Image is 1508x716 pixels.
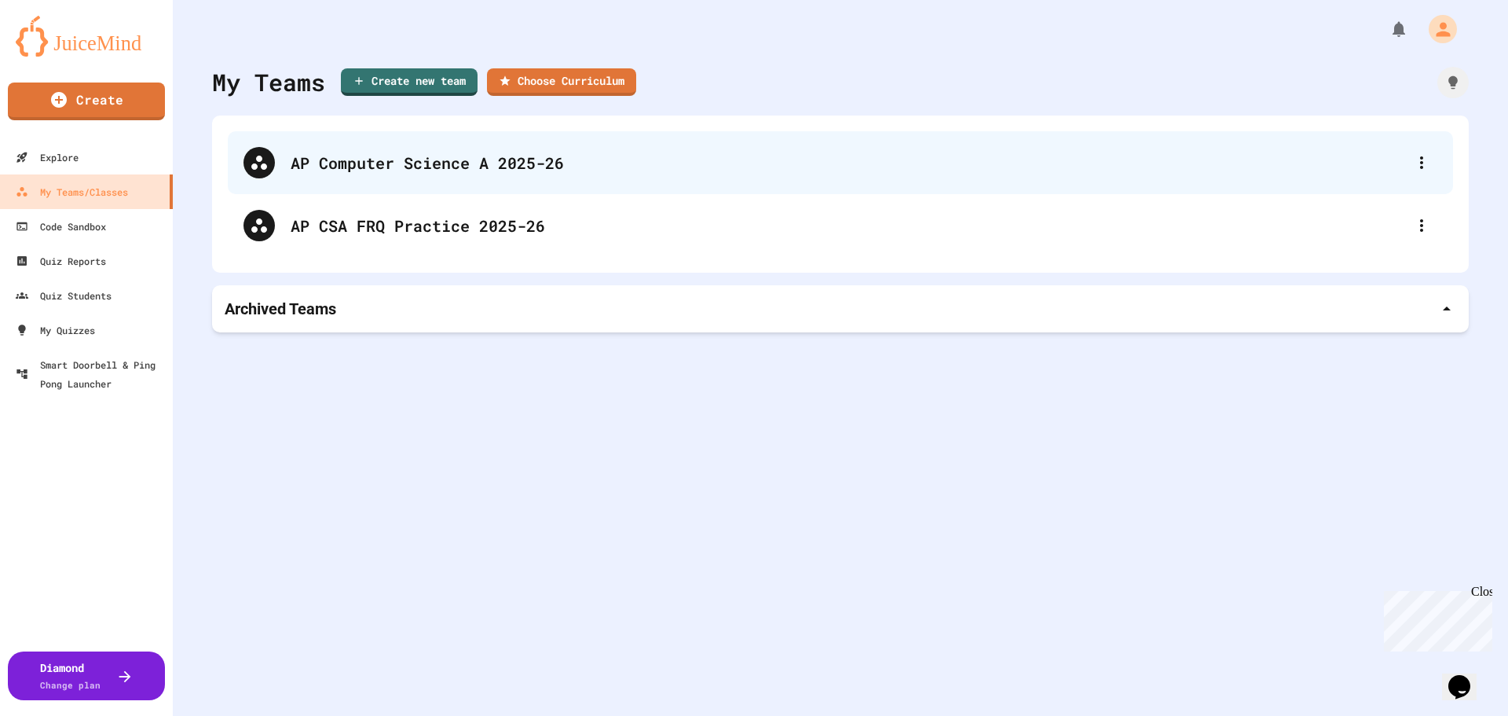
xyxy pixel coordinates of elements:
[291,214,1406,237] div: AP CSA FRQ Practice 2025-26
[16,252,106,270] div: Quiz Reports
[1412,11,1461,47] div: My Account
[291,151,1406,174] div: AP Computer Science A 2025-26
[16,321,95,340] div: My Quizzes
[341,68,478,96] a: Create new team
[225,298,336,320] p: Archived Teams
[16,16,157,57] img: logo-orange.svg
[16,217,106,236] div: Code Sandbox
[16,286,112,305] div: Quiz Students
[212,64,325,100] div: My Teams
[228,131,1453,194] div: AP Computer Science A 2025-26
[6,6,108,100] div: Chat with us now!Close
[8,652,165,700] button: DiamondChange plan
[487,68,636,96] a: Choose Curriculum
[16,148,79,167] div: Explore
[40,679,101,691] span: Change plan
[1437,67,1469,98] div: How it works
[1378,585,1492,652] iframe: chat widget
[1442,653,1492,700] iframe: chat widget
[16,182,128,201] div: My Teams/Classes
[228,194,1453,257] div: AP CSA FRQ Practice 2025-26
[16,355,167,393] div: Smart Doorbell & Ping Pong Launcher
[1360,16,1412,42] div: My Notifications
[40,659,101,692] div: Diamond
[8,83,165,120] a: Create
